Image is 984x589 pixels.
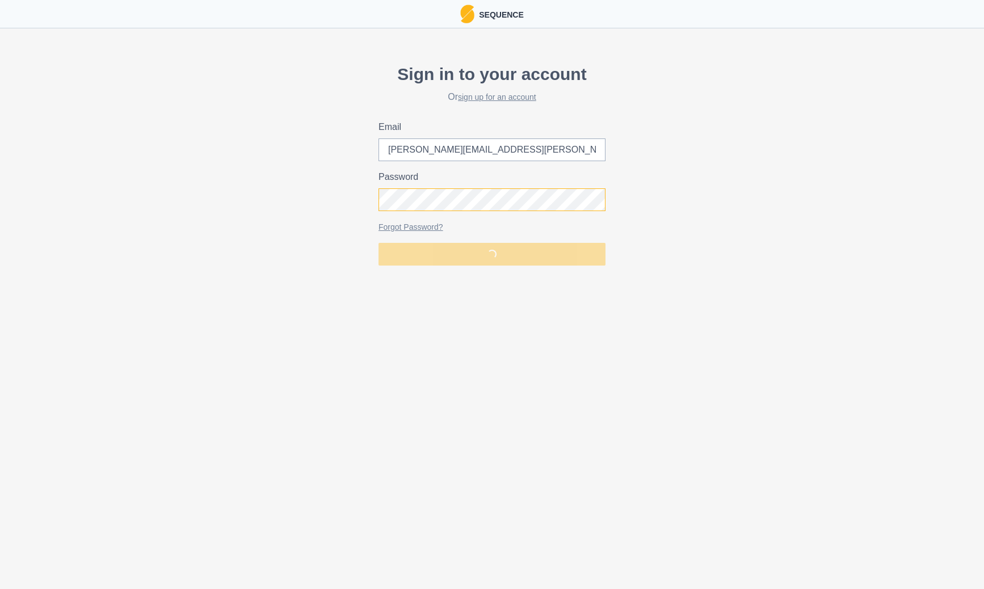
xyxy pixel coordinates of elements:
label: Password [379,170,599,184]
a: sign up for an account [458,92,536,102]
p: Sequence [474,7,524,21]
label: Email [379,120,599,134]
img: Logo [460,5,474,23]
p: Sign in to your account [379,61,605,87]
a: LogoSequence [460,5,524,23]
a: Forgot Password? [379,222,443,232]
h2: Or [379,91,605,102]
